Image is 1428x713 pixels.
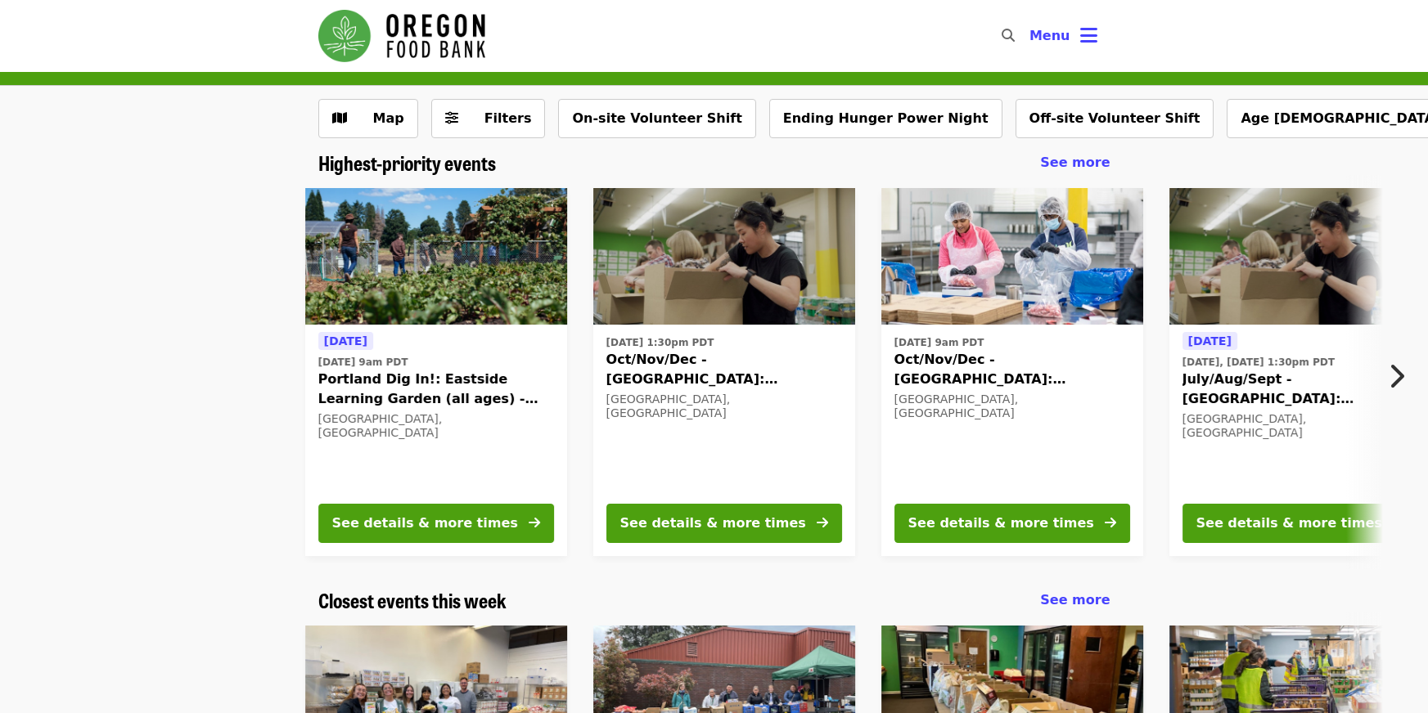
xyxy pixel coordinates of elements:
[305,589,1124,612] div: Closest events this week
[305,188,567,325] img: Portland Dig In!: Eastside Learning Garden (all ages) - Aug/Sept/Oct organized by Oregon Food Bank
[894,392,1130,420] div: [GEOGRAPHIC_DATA], [GEOGRAPHIC_DATA]
[1040,155,1110,170] span: See more
[894,335,984,350] time: [DATE] 9am PDT
[558,99,755,138] button: On-site Volunteer Shift
[1040,592,1110,608] span: See more
[1002,28,1015,43] i: search icon
[318,151,496,175] a: Highest-priority events
[445,110,458,126] i: sliders-h icon
[318,589,507,612] a: Closest events this week
[1182,412,1418,440] div: [GEOGRAPHIC_DATA], [GEOGRAPHIC_DATA]
[1182,355,1335,370] time: [DATE], [DATE] 1:30pm PDT
[1188,334,1232,348] span: [DATE]
[318,370,554,409] span: Portland Dig In!: Eastside Learning Garden (all ages) - Aug/Sept/Oct
[484,110,532,126] span: Filters
[593,188,855,556] a: See details for "Oct/Nov/Dec - Portland: Repack/Sort (age 8+)"
[318,585,507,614] span: Closest events this week
[606,350,842,389] span: Oct/Nov/Dec - [GEOGRAPHIC_DATA]: Repack/Sort (age [DEMOGRAPHIC_DATA]+)
[318,10,485,62] img: Oregon Food Bank - Home
[894,350,1130,389] span: Oct/Nov/Dec - [GEOGRAPHIC_DATA]: Repack/Sort (age [DEMOGRAPHIC_DATA]+)
[318,504,554,543] button: See details & more times
[1025,16,1038,56] input: Search
[318,412,554,440] div: [GEOGRAPHIC_DATA], [GEOGRAPHIC_DATA]
[1040,590,1110,610] a: See more
[1029,28,1070,43] span: Menu
[305,188,567,556] a: See details for "Portland Dig In!: Eastside Learning Garden (all ages) - Aug/Sept/Oct"
[318,355,408,370] time: [DATE] 9am PDT
[1080,24,1097,47] i: bars icon
[324,334,367,348] span: [DATE]
[373,110,404,126] span: Map
[881,188,1143,325] img: Oct/Nov/Dec - Beaverton: Repack/Sort (age 10+) organized by Oregon Food Bank
[305,151,1124,175] div: Highest-priority events
[894,504,1130,543] button: See details & more times
[1196,513,1382,533] div: See details & more times
[1016,99,1214,138] button: Off-site Volunteer Shift
[1374,353,1428,399] button: Next item
[529,515,540,531] i: arrow-right icon
[593,188,855,325] img: Oct/Nov/Dec - Portland: Repack/Sort (age 8+) organized by Oregon Food Bank
[1182,370,1418,409] span: July/Aug/Sept - [GEOGRAPHIC_DATA]: Repack/Sort (age [DEMOGRAPHIC_DATA]+)
[881,188,1143,556] a: See details for "Oct/Nov/Dec - Beaverton: Repack/Sort (age 10+)"
[431,99,546,138] button: Filters (0 selected)
[606,504,842,543] button: See details & more times
[606,392,842,420] div: [GEOGRAPHIC_DATA], [GEOGRAPHIC_DATA]
[332,110,347,126] i: map icon
[318,148,496,177] span: Highest-priority events
[769,99,1002,138] button: Ending Hunger Power Night
[1016,16,1110,56] button: Toggle account menu
[620,513,806,533] div: See details & more times
[318,99,418,138] button: Show map view
[332,513,518,533] div: See details & more times
[1040,153,1110,173] a: See more
[1388,361,1404,392] i: chevron-right icon
[908,513,1094,533] div: See details & more times
[1105,515,1116,531] i: arrow-right icon
[1182,504,1418,543] button: See details & more times
[606,335,714,350] time: [DATE] 1:30pm PDT
[817,515,828,531] i: arrow-right icon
